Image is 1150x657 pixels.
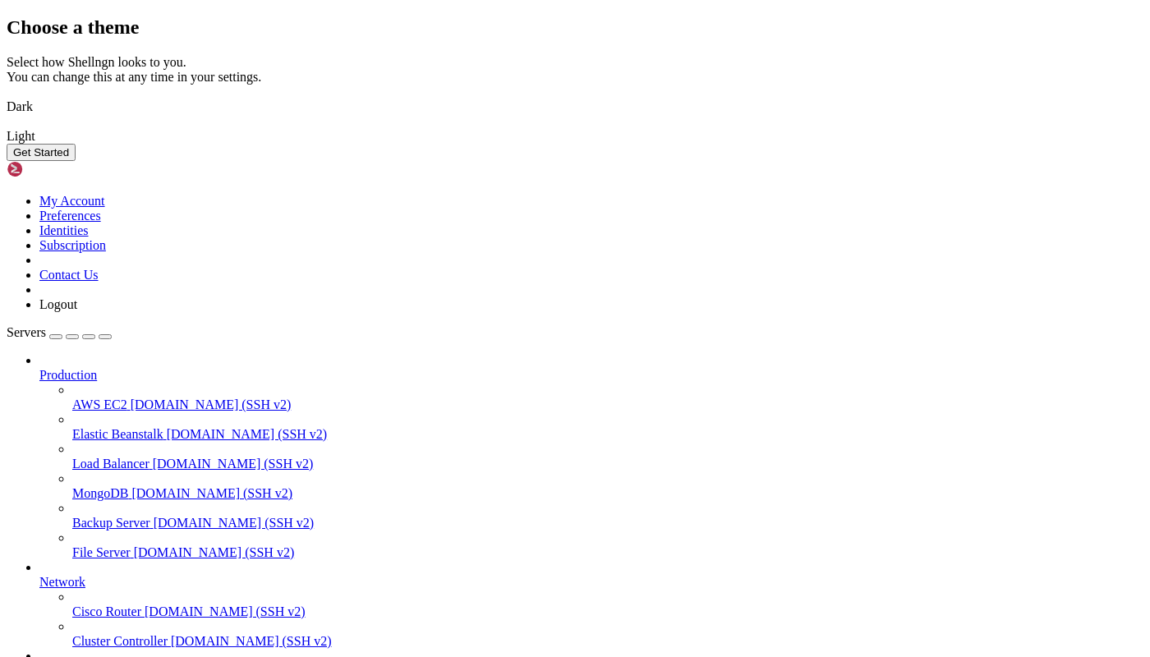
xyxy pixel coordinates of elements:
[72,590,1143,619] li: Cisco Router [DOMAIN_NAME] (SSH v2)
[134,545,295,559] span: [DOMAIN_NAME] (SSH v2)
[7,99,1143,114] div: Dark
[39,575,1143,590] a: Network
[153,457,314,471] span: [DOMAIN_NAME] (SSH v2)
[72,457,1143,471] a: Load Balancer [DOMAIN_NAME] (SSH v2)
[72,397,1143,412] a: AWS EC2 [DOMAIN_NAME] (SSH v2)
[39,223,89,237] a: Identities
[154,516,315,530] span: [DOMAIN_NAME] (SSH v2)
[72,619,1143,649] li: Cluster Controller [DOMAIN_NAME] (SSH v2)
[72,383,1143,412] li: AWS EC2 [DOMAIN_NAME] (SSH v2)
[72,412,1143,442] li: Elastic Beanstalk [DOMAIN_NAME] (SSH v2)
[39,238,106,252] a: Subscription
[72,634,168,648] span: Cluster Controller
[72,545,1143,560] a: File Server [DOMAIN_NAME] (SSH v2)
[72,457,149,471] span: Load Balancer
[7,325,112,339] a: Servers
[7,325,46,339] span: Servers
[72,486,128,500] span: MongoDB
[39,268,99,282] a: Contact Us
[72,545,131,559] span: File Server
[7,16,1143,39] h2: Choose a theme
[167,427,328,441] span: [DOMAIN_NAME] (SSH v2)
[7,144,76,161] button: Get Started
[39,194,105,208] a: My Account
[72,471,1143,501] li: MongoDB [DOMAIN_NAME] (SSH v2)
[72,427,163,441] span: Elastic Beanstalk
[72,397,127,411] span: AWS EC2
[39,368,97,382] span: Production
[131,486,292,500] span: [DOMAIN_NAME] (SSH v2)
[72,501,1143,531] li: Backup Server [DOMAIN_NAME] (SSH v2)
[39,353,1143,560] li: Production
[7,129,1143,144] div: Light
[72,516,1143,531] a: Backup Server [DOMAIN_NAME] (SSH v2)
[72,604,1143,619] a: Cisco Router [DOMAIN_NAME] (SSH v2)
[39,560,1143,649] li: Network
[72,442,1143,471] li: Load Balancer [DOMAIN_NAME] (SSH v2)
[39,297,77,311] a: Logout
[145,604,306,618] span: [DOMAIN_NAME] (SSH v2)
[171,634,332,648] span: [DOMAIN_NAME] (SSH v2)
[131,397,292,411] span: [DOMAIN_NAME] (SSH v2)
[39,209,101,223] a: Preferences
[72,531,1143,560] li: File Server [DOMAIN_NAME] (SSH v2)
[72,634,1143,649] a: Cluster Controller [DOMAIN_NAME] (SSH v2)
[39,368,1143,383] a: Production
[7,161,101,177] img: Shellngn
[39,575,85,589] span: Network
[72,604,141,618] span: Cisco Router
[72,427,1143,442] a: Elastic Beanstalk [DOMAIN_NAME] (SSH v2)
[72,516,150,530] span: Backup Server
[72,486,1143,501] a: MongoDB [DOMAIN_NAME] (SSH v2)
[7,55,1143,85] div: Select how Shellngn looks to you. You can change this at any time in your settings.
